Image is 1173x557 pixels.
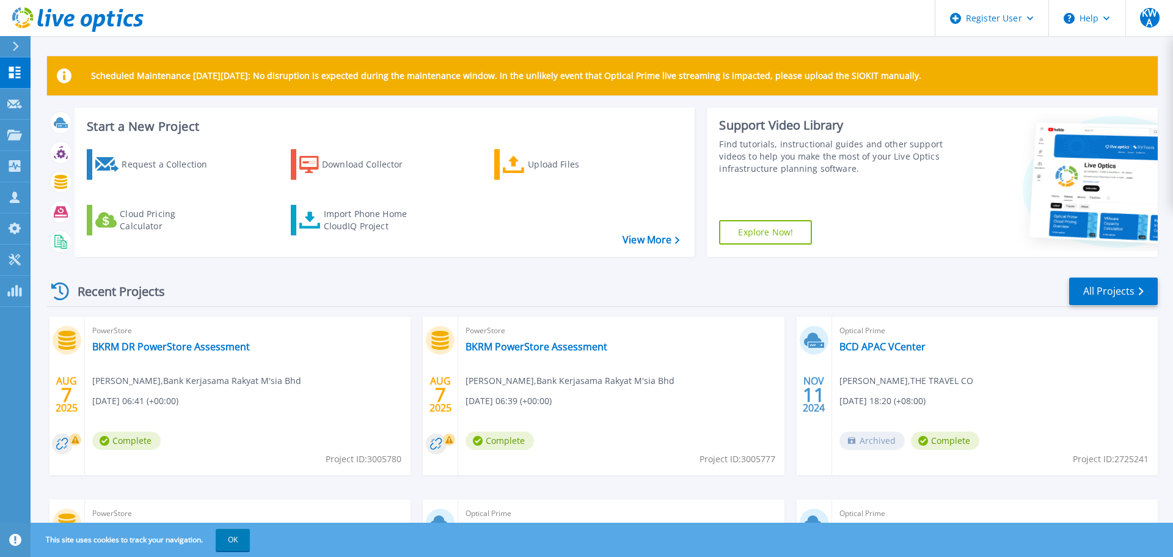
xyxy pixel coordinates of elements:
span: Complete [911,432,979,450]
span: Complete [466,432,534,450]
a: View More [623,234,679,246]
a: BCD APAC VCenter [839,341,926,353]
span: KWA [1140,8,1160,28]
h3: Start a New Project [87,120,679,133]
div: Find tutorials, instructional guides and other support videos to help you make the most of your L... [719,138,949,175]
span: This site uses cookies to track your navigation. [34,529,250,551]
span: PowerStore [92,507,403,520]
span: [PERSON_NAME] , THE TRAVEL CO [839,374,973,388]
span: [DATE] 18:20 (+08:00) [839,394,926,408]
span: [DATE] 06:39 (+00:00) [466,394,552,408]
span: Project ID: 2725241 [1073,452,1149,466]
a: Explore Now! [719,220,812,245]
p: Scheduled Maintenance [DATE][DATE]: No disruption is expected during the maintenance window. In t... [91,71,921,81]
span: Optical Prime [466,507,777,520]
div: AUG 2025 [55,372,78,417]
span: PowerStore [466,324,777,338]
span: Project ID: 3005777 [700,452,775,466]
a: Cloud Pricing Calculator [87,205,223,235]
a: Download Collector [291,149,427,180]
span: Complete [92,432,161,450]
div: AUG 2025 [429,372,452,417]
span: Optical Prime [839,507,1150,520]
a: Upload Files [494,149,630,180]
span: 11 [803,389,825,400]
span: [DATE] 06:41 (+00:00) [92,394,178,408]
span: Project ID: 3005780 [326,452,401,466]
div: Download Collector [322,152,420,177]
a: BKRM DR PowerStore Assessment [92,341,250,353]
a: All Projects [1069,278,1158,305]
div: Upload Files [528,152,626,177]
span: 7 [435,389,446,400]
span: [PERSON_NAME] , Bank Kerjasama Rakyat M'sia Bhd [92,374,301,388]
div: Support Video Library [719,117,949,133]
a: BKRM PowerStore Assessment [466,341,607,353]
div: Cloud Pricing Calculator [120,208,217,232]
a: Request a Collection [87,149,223,180]
span: [PERSON_NAME] , Bank Kerjasama Rakyat M'sia Bhd [466,374,674,388]
span: PowerStore [92,324,403,338]
div: NOV 2024 [802,372,825,417]
span: Archived [839,432,905,450]
button: OK [216,529,250,551]
span: 7 [61,389,72,400]
div: Request a Collection [122,152,219,177]
div: Recent Projects [47,276,181,306]
span: Optical Prime [839,324,1150,338]
div: Import Phone Home CloudIQ Project [324,208,419,232]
